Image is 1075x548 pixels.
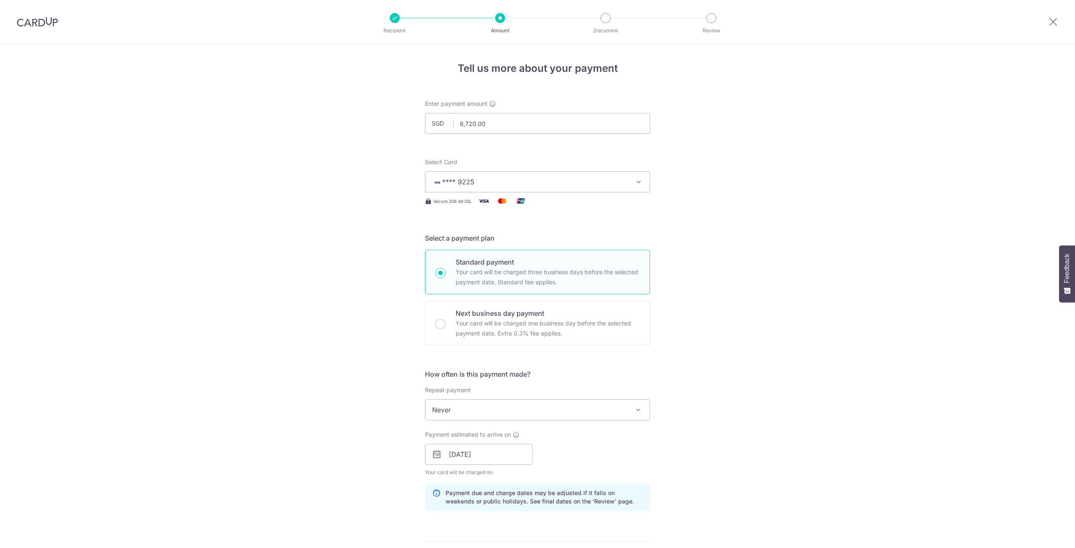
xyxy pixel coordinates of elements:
img: VISA [432,179,442,185]
span: SGD [432,119,454,128]
img: Union Pay [512,196,529,206]
span: Your card will be charged on [425,468,532,477]
span: Enter payment amount [425,100,488,108]
p: Recipient [364,26,426,35]
img: Visa [475,196,492,206]
button: Feedback - Show survey [1059,245,1075,302]
h4: Tell us more about your payment [425,61,650,76]
p: Document [574,26,637,35]
p: Your card will be charged three business days before the selected payment date. Standard fee appl... [456,267,640,287]
span: translation missing: en.payables.payment_networks.credit_card.summary.labels.select_card [425,158,457,165]
p: Review [680,26,742,35]
img: Mastercard [494,196,511,206]
input: DD / MM / YYYY [425,444,532,465]
span: Never [425,399,650,420]
iframe: Opens a widget where you can find more information [1021,523,1067,544]
p: Your card will be charged one business day before the selected payment date. Extra 0.3% fee applies. [456,318,640,338]
p: Payment due and charge dates may be adjusted if it falls on weekends or public holidays. See fina... [446,489,643,506]
span: Secure 256-bit SSL [433,198,472,205]
p: Next business day payment [456,308,640,318]
h5: How often is this payment made? [425,369,650,379]
span: Never [425,400,650,420]
p: Standard payment [456,257,640,267]
h5: Select a payment plan [425,233,650,243]
img: CardUp [17,17,58,27]
span: Feedback [1063,254,1071,283]
input: 0.00 [425,113,650,134]
label: Repeat payment [425,386,471,394]
p: Amount [469,26,531,35]
span: Payment estimated to arrive on [425,430,511,439]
